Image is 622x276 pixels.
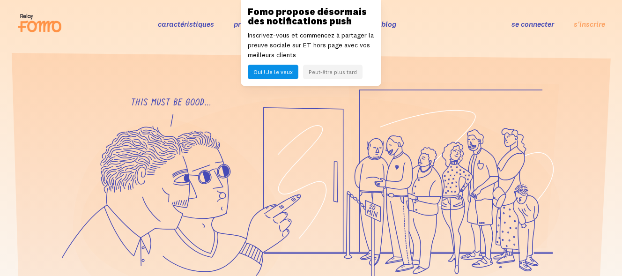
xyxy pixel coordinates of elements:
[574,19,605,29] a: s'inscrire
[234,19,247,29] a: prix
[511,19,554,29] a: se connecter
[158,19,214,29] a: caractéristiques
[248,65,298,79] button: Oui ! Je le veux
[309,68,357,75] font: Peut-être plus tard
[303,65,363,79] button: Peut-être plus tard
[381,19,396,29] a: blog
[248,6,367,27] font: Fomo propose désormais des notifications push
[248,31,374,59] font: Inscrivez-vous et commencez à partager la preuve sociale sur ET hors page avec vos meilleurs clients
[253,68,293,75] font: Oui ! Je le veux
